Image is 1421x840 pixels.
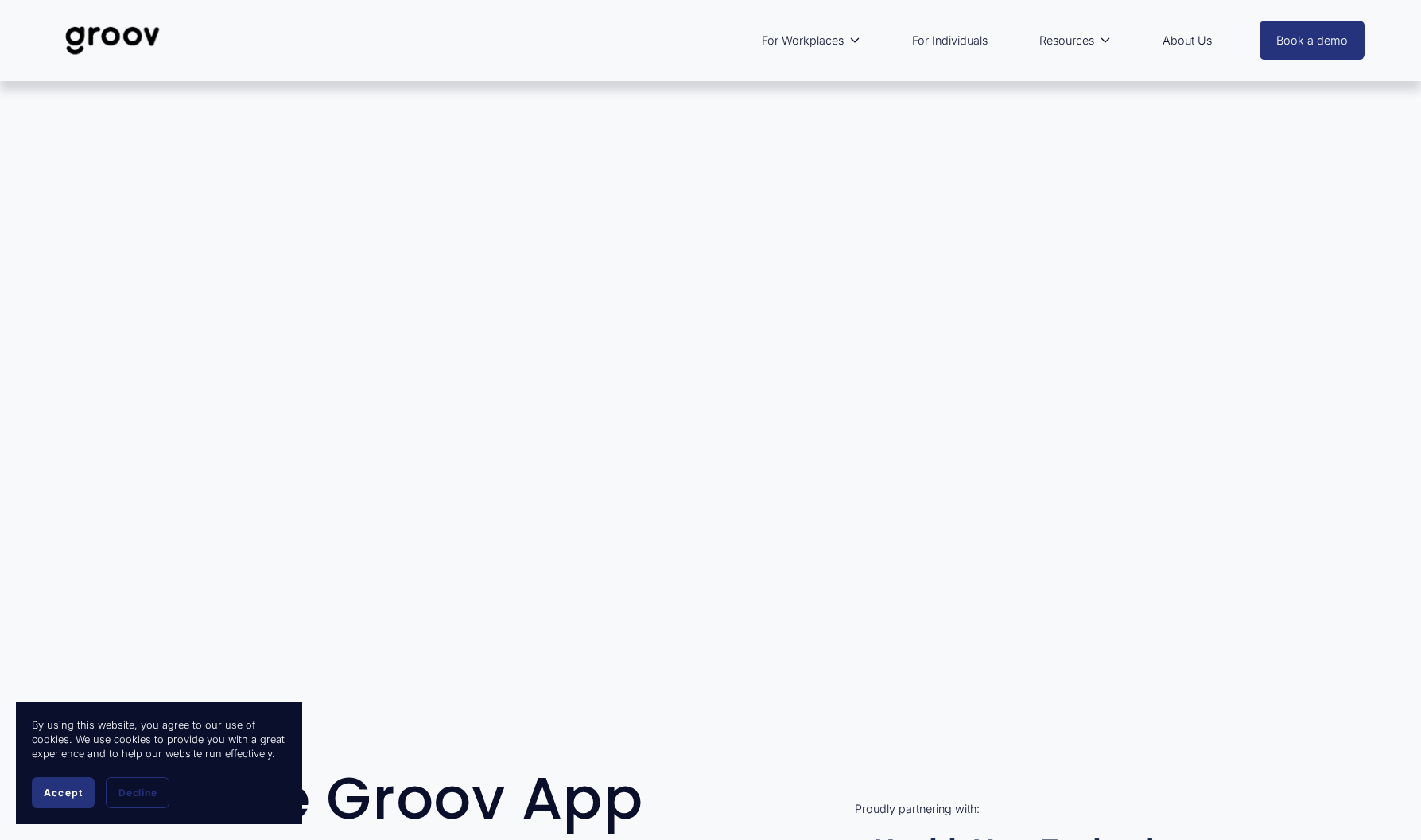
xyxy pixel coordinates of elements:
[32,718,286,761] p: By using this website, you agree to our use of cookies. We use cookies to provide you with a grea...
[754,22,869,59] a: folder dropdown
[1039,30,1094,51] span: Resources
[106,777,169,808] button: Decline
[201,768,752,829] h1: The Groov App
[118,787,157,799] span: Decline
[32,777,95,808] button: Accept
[1031,22,1120,59] a: folder dropdown
[1155,22,1220,59] a: About Us
[904,22,996,59] a: For Individuals
[1260,21,1365,60] a: Book a demo
[44,787,83,799] span: Accept
[762,30,844,51] span: For Workplaces
[56,14,169,67] img: Groov | Unlock Human Potential at Work and in Life
[16,702,302,824] section: Cookie banner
